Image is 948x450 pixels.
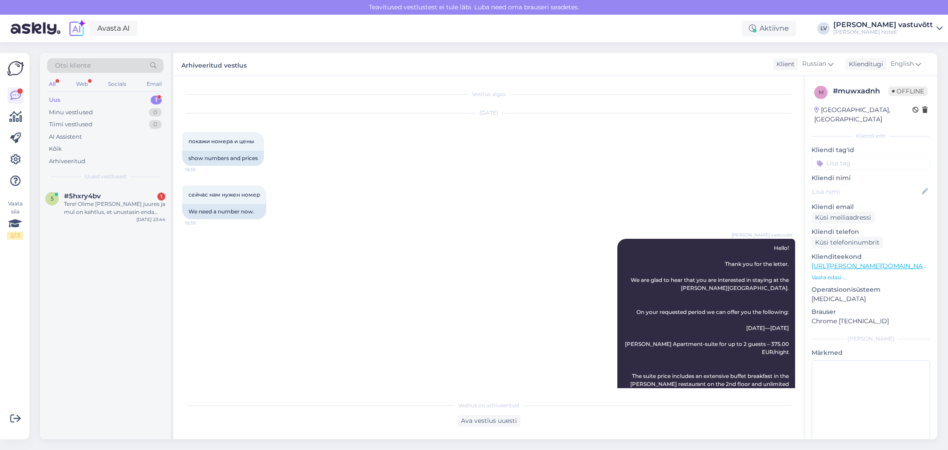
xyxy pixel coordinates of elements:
[49,157,85,166] div: Arhiveeritud
[812,348,930,358] p: Märkmed
[185,166,218,173] span: 18:39
[55,61,91,70] span: Otsi kliente
[812,227,930,237] p: Kliendi telefon
[181,58,247,70] label: Arhiveeritud vestlus
[182,109,795,117] div: [DATE]
[74,78,90,90] div: Web
[888,86,928,96] span: Offline
[812,187,920,197] input: Lisa nimi
[188,191,260,198] span: сейчас нам нужен номер
[812,145,930,155] p: Kliendi tag'id
[812,132,930,140] div: Kliendi info
[90,21,137,36] a: Avasta AI
[812,157,930,170] input: Lisa tag
[833,21,933,28] div: [PERSON_NAME] vastuvõtt
[64,200,165,216] div: Tere! Olime [PERSON_NAME] juures ja mul on kahtlus, et unustasin enda öösärgi tuppa 203. Kas saak...
[812,294,930,304] p: [MEDICAL_DATA]
[812,273,930,281] p: Vaata edasi ...
[457,415,520,427] div: Ava vestlus uuesti
[136,216,165,223] div: [DATE] 23:44
[149,108,162,117] div: 0
[7,200,23,240] div: Vaata siia
[85,173,126,181] span: Uued vestlused
[145,78,164,90] div: Email
[7,232,23,240] div: 2 / 3
[833,86,888,96] div: # muwxadnh
[106,78,128,90] div: Socials
[812,237,883,249] div: Küsi telefoninumbrit
[812,173,930,183] p: Kliendi nimi
[812,335,930,343] div: [PERSON_NAME]
[812,307,930,317] p: Brauser
[812,202,930,212] p: Kliendi email
[49,108,93,117] div: Minu vestlused
[742,20,796,36] div: Aktiivne
[833,28,933,36] div: [PERSON_NAME] hotell
[458,402,519,410] span: Vestlus on arhiveeritud
[819,89,824,96] span: m
[49,120,92,129] div: Tiimi vestlused
[812,212,875,224] div: Küsi meiliaadressi
[817,22,830,35] div: LV
[64,192,101,200] span: #5hxry4bv
[814,105,912,124] div: [GEOGRAPHIC_DATA], [GEOGRAPHIC_DATA]
[47,78,57,90] div: All
[845,60,883,69] div: Klienditugi
[185,220,218,226] span: 18:39
[182,151,264,166] div: show numbers and prices
[7,60,24,77] img: Askly Logo
[68,19,86,38] img: explore-ai
[49,145,62,153] div: Kõik
[812,285,930,294] p: Operatsioonisüsteem
[188,138,254,145] span: покажи номера и цены
[157,193,165,201] div: 1
[833,21,943,36] a: [PERSON_NAME] vastuvõtt[PERSON_NAME] hotell
[182,90,795,98] div: Vestlus algas
[773,60,795,69] div: Klient
[812,317,930,326] p: Chrome [TECHNICAL_ID]
[891,59,914,69] span: English
[51,195,54,202] span: 5
[182,204,266,219] div: We need a number now.
[802,59,826,69] span: Russian
[49,96,60,104] div: Uus
[49,133,82,141] div: AI Assistent
[151,96,162,104] div: 1
[149,120,162,129] div: 0
[732,232,792,238] span: [PERSON_NAME] vastuvõtt
[812,252,930,261] p: Klienditeekond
